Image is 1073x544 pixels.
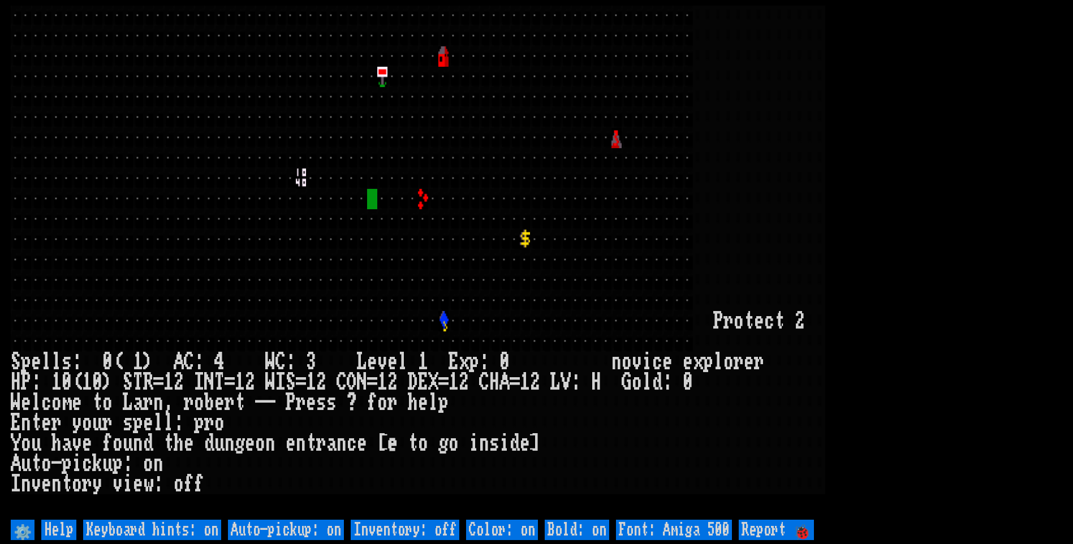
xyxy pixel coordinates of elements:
div: f [194,474,204,494]
div: r [82,474,92,494]
div: , [163,392,174,413]
div: V [561,372,571,392]
div: - [265,392,275,413]
div: a [62,433,72,454]
div: e [245,433,255,454]
div: i [123,474,133,494]
div: E [11,413,21,433]
div: O [347,372,357,392]
div: g [235,433,245,454]
div: r [754,352,764,372]
div: : [571,372,581,392]
div: u [214,433,225,454]
div: e [754,311,764,331]
div: r [296,392,306,413]
div: = [438,372,449,392]
div: n [153,392,163,413]
div: r [204,413,214,433]
div: y [92,474,102,494]
div: e [662,352,673,372]
div: o [41,454,51,474]
div: : [286,352,296,372]
div: C [479,372,489,392]
div: 1 [418,352,428,372]
div: E [449,352,459,372]
div: n [479,433,489,454]
div: : [479,352,489,372]
div: f [102,433,113,454]
div: u [102,454,113,474]
div: f [184,474,194,494]
div: o [734,311,744,331]
div: t [31,454,41,474]
div: 4 [214,352,225,372]
div: r [387,392,398,413]
div: 1 [377,372,387,392]
div: D [408,372,418,392]
div: W [265,372,275,392]
div: 0 [102,352,113,372]
div: w [143,474,153,494]
div: t [92,392,102,413]
div: o [377,392,387,413]
div: e [41,474,51,494]
div: v [72,433,82,454]
div: c [764,311,774,331]
div: c [652,352,662,372]
div: e [367,352,377,372]
div: r [723,311,734,331]
div: 2 [174,372,184,392]
div: n [337,433,347,454]
div: 1 [163,372,174,392]
div: N [204,372,214,392]
div: e [387,352,398,372]
div: L [550,372,561,392]
div: A [11,454,21,474]
div: k [92,454,102,474]
div: 2 [459,372,469,392]
input: Inventory: off [351,520,459,540]
div: h [408,392,418,413]
div: d [510,433,520,454]
div: p [133,413,143,433]
div: e [357,433,367,454]
div: e [72,392,82,413]
div: o [102,392,113,413]
div: o [174,474,184,494]
div: - [51,454,62,474]
div: = [153,372,163,392]
div: a [133,392,143,413]
div: L [357,352,367,372]
div: n [296,433,306,454]
div: n [225,433,235,454]
div: : [153,474,163,494]
div: H [489,372,499,392]
div: ? [347,392,357,413]
div: o [72,474,82,494]
div: r [51,413,62,433]
div: 1 [235,372,245,392]
div: s [326,392,337,413]
div: - [255,392,265,413]
div: m [62,392,72,413]
input: Bold: on [545,520,609,540]
div: e [21,392,31,413]
div: C [184,352,194,372]
div: g [438,433,449,454]
div: s [489,433,499,454]
div: : [662,372,673,392]
div: o [194,392,204,413]
input: Font: Amiga 500 [616,520,732,540]
div: e [82,433,92,454]
div: Y [11,433,21,454]
div: r [734,352,744,372]
div: o [632,372,642,392]
div: u [31,433,41,454]
div: e [520,433,530,454]
div: t [744,311,754,331]
div: H [11,372,21,392]
div: s [62,352,72,372]
div: P [286,392,296,413]
div: e [31,352,41,372]
div: n [133,433,143,454]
